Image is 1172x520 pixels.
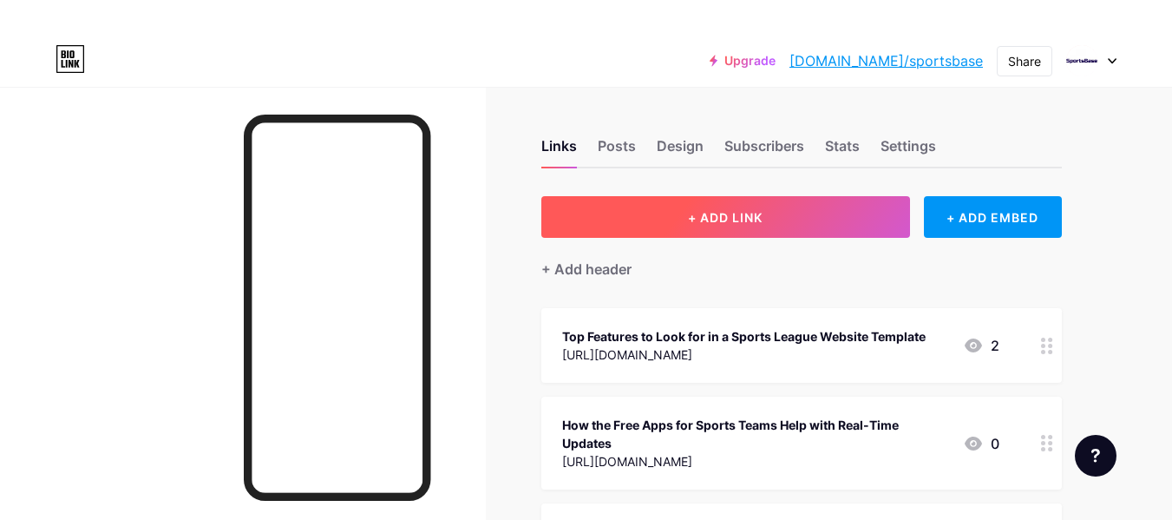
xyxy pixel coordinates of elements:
[789,50,983,71] a: [DOMAIN_NAME]/sportsbase
[657,135,704,167] div: Design
[825,135,860,167] div: Stats
[963,335,999,356] div: 2
[562,416,949,452] div: How the Free Apps for Sports Teams Help with Real-Time Updates
[924,196,1062,238] div: + ADD EMBED
[541,259,632,280] div: + Add header
[881,135,936,167] div: Settings
[598,135,636,167] div: Posts
[562,452,949,471] div: [URL][DOMAIN_NAME]
[541,196,910,238] button: + ADD LINK
[710,54,776,68] a: Upgrade
[688,210,763,225] span: + ADD LINK
[541,135,577,167] div: Links
[1065,44,1098,77] img: Sports Base
[1008,52,1041,70] div: Share
[562,346,926,364] div: [URL][DOMAIN_NAME]
[562,327,926,346] div: Top Features to Look for in a Sports League Website Template
[963,433,999,454] div: 0
[724,135,804,167] div: Subscribers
